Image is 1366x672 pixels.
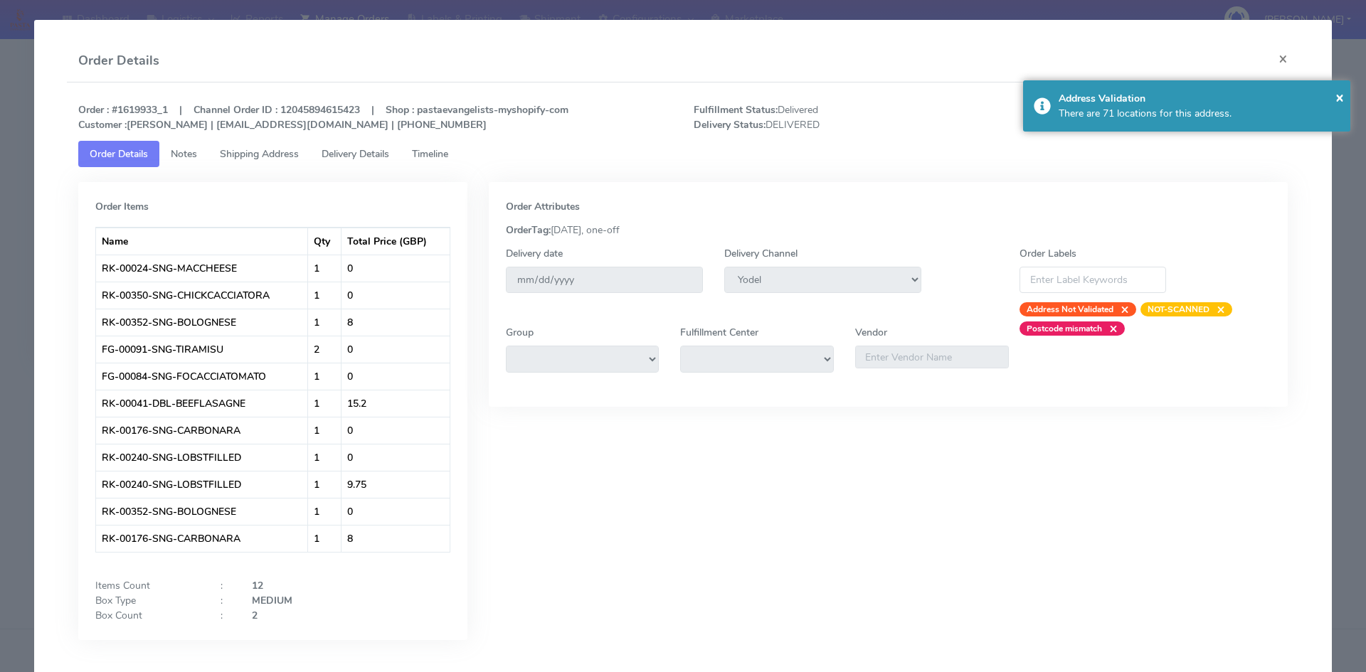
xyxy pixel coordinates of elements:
div: Box Type [85,593,210,608]
span: Notes [171,147,197,161]
strong: Postcode mismatch [1027,323,1102,334]
div: Box Count [85,608,210,623]
strong: 12 [252,579,263,592]
span: Delivered DELIVERED [683,102,991,132]
th: Total Price (GBP) [341,228,449,255]
th: Qty [308,228,341,255]
span: × [1335,87,1344,107]
strong: Customer : [78,118,127,132]
td: RK-00240-SNG-LOBSTFILLED [96,444,309,471]
strong: OrderTag: [506,223,551,237]
h4: Order Details [78,51,159,70]
span: × [1102,321,1118,336]
td: 1 [308,525,341,552]
td: FG-00084-SNG-FOCACCIATOMATO [96,363,309,390]
label: Delivery Channel [724,246,798,261]
td: 0 [341,255,449,282]
td: 9.75 [341,471,449,498]
td: 1 [308,309,341,336]
strong: Address Not Validated [1027,304,1113,315]
td: 8 [341,309,449,336]
td: RK-00176-SNG-CARBONARA [96,525,309,552]
div: : [210,593,241,608]
td: FG-00091-SNG-TIRAMISU [96,336,309,363]
td: 1 [308,390,341,417]
td: 0 [341,282,449,309]
td: RK-00240-SNG-LOBSTFILLED [96,471,309,498]
label: Fulfillment Center [680,325,758,340]
label: Vendor [855,325,887,340]
button: Close [1267,40,1299,78]
td: 8 [341,525,449,552]
td: 0 [341,363,449,390]
td: RK-00352-SNG-BOLOGNESE [96,498,309,525]
div: [DATE], one-off [495,223,1282,238]
td: RK-00024-SNG-MACCHEESE [96,255,309,282]
input: Enter Label Keywords [1020,267,1166,293]
span: Shipping Address [220,147,299,161]
td: 1 [308,417,341,444]
td: 1 [308,471,341,498]
td: 0 [341,336,449,363]
label: Order Labels [1020,246,1076,261]
td: 0 [341,444,449,471]
strong: Fulfillment Status: [694,103,778,117]
span: Order Details [90,147,148,161]
div: : [210,578,241,593]
label: Delivery date [506,246,563,261]
div: Items Count [85,578,210,593]
strong: Delivery Status: [694,118,766,132]
td: 1 [308,255,341,282]
td: RK-00176-SNG-CARBONARA [96,417,309,444]
td: 1 [308,444,341,471]
button: Close [1335,87,1344,108]
strong: 2 [252,609,258,622]
span: × [1209,302,1225,316]
strong: Order Items [95,200,149,213]
td: 1 [308,498,341,525]
td: RK-00350-SNG-CHICKCACCIATORA [96,282,309,309]
span: Timeline [412,147,448,161]
td: 1 [308,282,341,309]
strong: MEDIUM [252,594,292,607]
div: Address Validation [1059,91,1340,106]
th: Name [96,228,309,255]
div: : [210,608,241,623]
span: Delivery Details [322,147,389,161]
span: × [1113,302,1129,316]
input: Enter Vendor Name [855,346,1009,368]
td: 0 [341,498,449,525]
ul: Tabs [78,141,1288,167]
td: 15.2 [341,390,449,417]
strong: Order : #1619933_1 | Channel Order ID : 12045894615423 | Shop : pastaevangelists-myshopify-com [P... [78,103,568,132]
td: 0 [341,417,449,444]
strong: Order Attributes [506,200,580,213]
td: 1 [308,363,341,390]
label: Group [506,325,534,340]
td: RK-00352-SNG-BOLOGNESE [96,309,309,336]
td: RK-00041-DBL-BEEFLASAGNE [96,390,309,417]
td: 2 [308,336,341,363]
div: There are 71 locations for this address. [1059,106,1340,121]
strong: NOT-SCANNED [1148,304,1209,315]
